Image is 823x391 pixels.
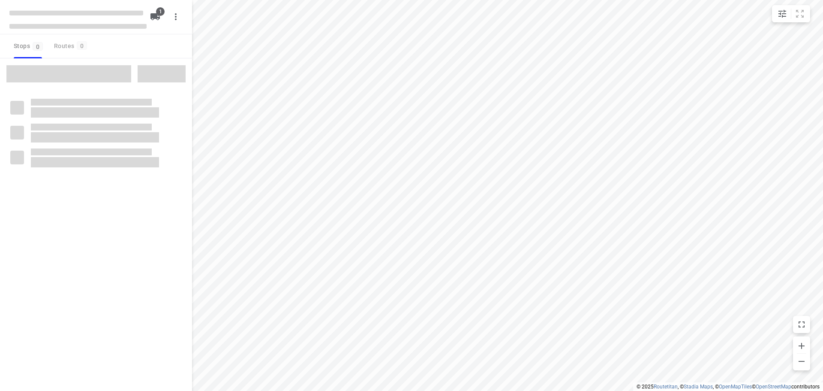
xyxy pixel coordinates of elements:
[654,384,678,390] a: Routetitan
[637,384,820,390] li: © 2025 , © , © © contributors
[756,384,791,390] a: OpenStreetMap
[719,384,752,390] a: OpenMapTiles
[772,5,810,22] div: small contained button group
[684,384,713,390] a: Stadia Maps
[774,5,791,22] button: Map settings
